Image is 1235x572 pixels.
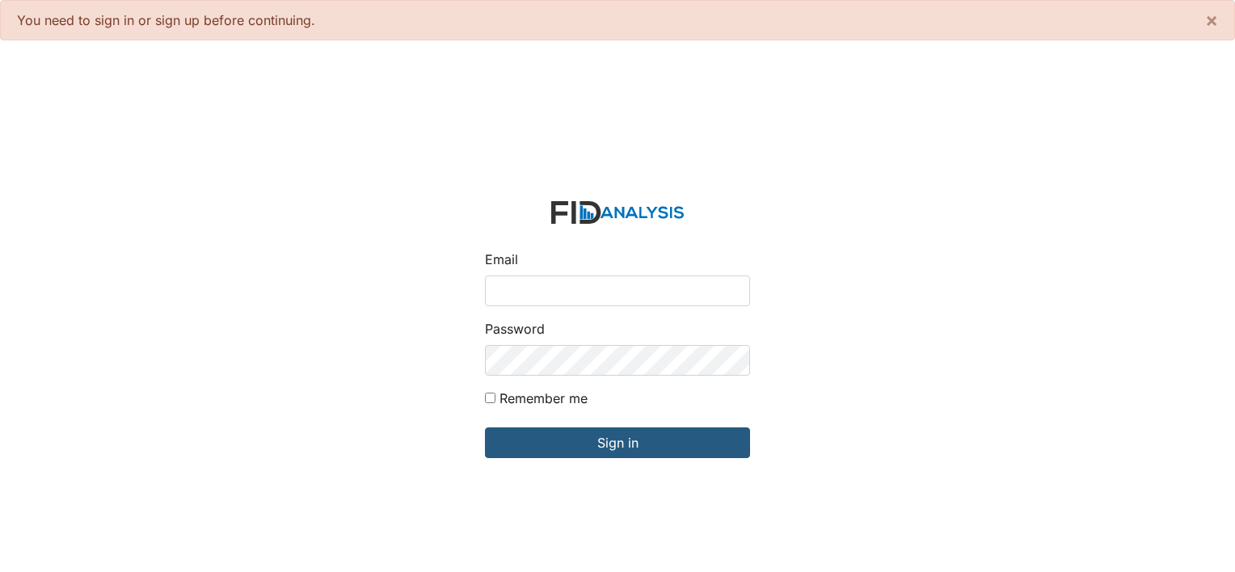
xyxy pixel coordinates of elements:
button: × [1189,1,1234,40]
img: logo-2fc8c6e3336f68795322cb6e9a2b9007179b544421de10c17bdaae8622450297.svg [551,201,684,225]
label: Email [485,250,518,269]
span: × [1205,8,1218,32]
label: Password [485,319,545,339]
input: Sign in [485,427,750,458]
label: Remember me [499,389,588,408]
